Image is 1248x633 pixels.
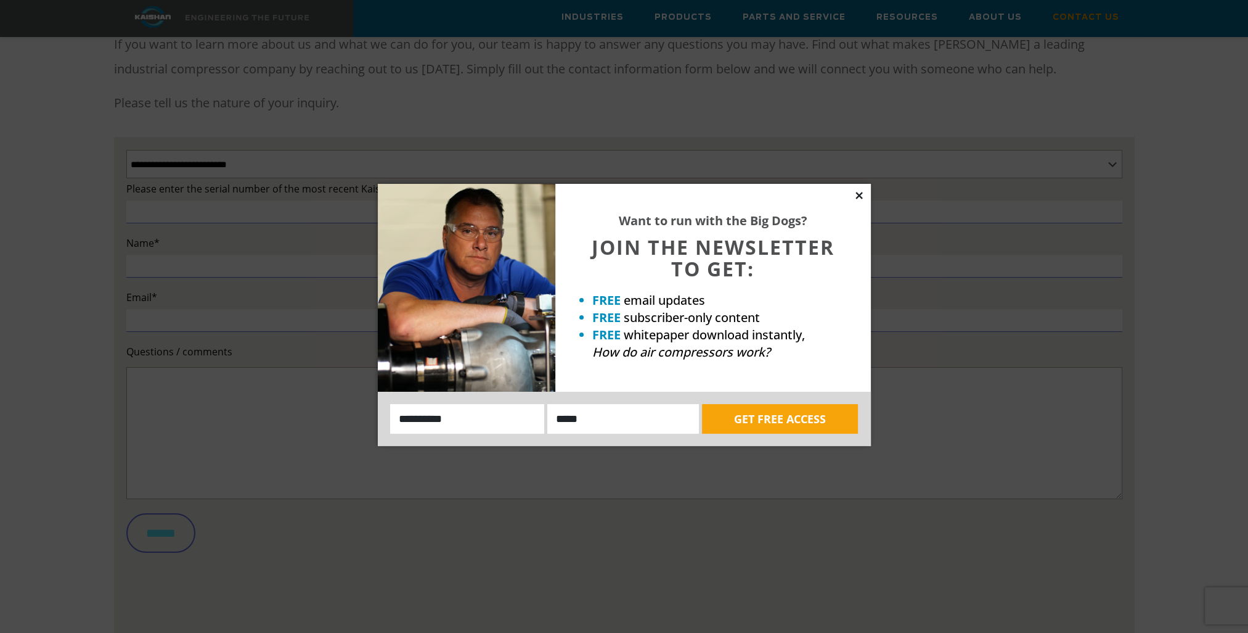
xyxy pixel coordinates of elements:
strong: FREE [592,292,621,308]
span: email updates [624,292,705,308]
button: Close [854,190,865,201]
span: subscriber-only content [624,309,760,326]
span: whitepaper download instantly, [624,326,805,343]
span: JOIN THE NEWSLETTER TO GET: [592,234,834,282]
strong: FREE [592,326,621,343]
input: Name: [390,404,545,434]
input: Email [547,404,699,434]
strong: FREE [592,309,621,326]
strong: Want to run with the Big Dogs? [619,212,807,229]
button: GET FREE ACCESS [702,404,858,434]
em: How do air compressors work? [592,344,770,360]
